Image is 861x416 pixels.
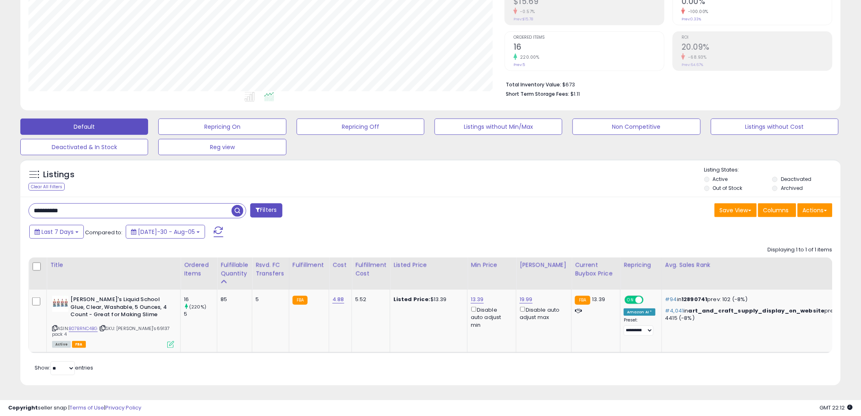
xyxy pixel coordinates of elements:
[158,139,286,155] button: Reg view
[250,203,282,218] button: Filters
[517,9,535,15] small: -0.57%
[471,305,510,329] div: Disable auto adjust min
[768,246,833,254] div: Displaying 1 to 1 of 1 items
[435,119,562,135] button: Listings without Min/Max
[158,119,286,135] button: Repricing On
[20,119,148,135] button: Default
[105,404,141,412] a: Privacy Policy
[514,42,664,53] h2: 16
[332,295,344,304] a: 4.88
[685,54,707,60] small: -68.93%
[506,79,826,89] li: $673
[332,261,348,269] div: Cost
[688,307,825,315] span: art_and_craft_supply_display_on_website
[43,169,74,180] h5: Listings
[393,296,461,303] div: $13.39
[514,35,664,40] span: Ordered Items
[820,404,853,412] span: 2025-08-13 22:12 GMT
[715,203,757,217] button: Save View
[8,404,38,412] strong: Copyright
[520,261,568,269] div: [PERSON_NAME]
[642,297,656,304] span: OFF
[42,228,74,236] span: Last 7 Days
[471,261,513,269] div: Min Price
[20,139,148,155] button: Deactivated & In Stock
[665,295,677,303] span: #94
[355,296,384,303] div: 5.52
[35,364,93,372] span: Show: entries
[184,261,214,278] div: Ordered Items
[682,62,703,67] small: Prev: 64.67%
[514,62,525,67] small: Prev: 5
[758,203,796,217] button: Columns
[52,325,170,337] span: | SKU: [PERSON_NAME]'s69137 pack 4
[28,183,65,191] div: Clear All Filters
[506,90,569,97] b: Short Term Storage Fees:
[85,229,122,236] span: Compared to:
[665,296,839,303] p: in prev: 102 (-8%)
[221,261,249,278] div: Fulfillable Quantity
[781,185,803,191] label: Archived
[781,176,811,183] label: Deactivated
[293,296,308,305] small: FBA
[221,296,246,303] div: 85
[52,296,68,312] img: 516ekolr9TL._SL40_.jpg
[471,295,484,304] a: 13.39
[713,176,728,183] label: Active
[72,341,86,348] span: FBA
[126,225,205,239] button: [DATE]-30 - Aug-05
[624,261,658,269] div: Repricing
[713,185,743,191] label: Out of Stock
[70,404,104,412] a: Terms of Use
[189,304,206,310] small: (220%)
[517,54,540,60] small: 220.00%
[682,17,701,22] small: Prev: 0.33%
[624,308,656,316] div: Amazon AI *
[138,228,195,236] span: [DATE]-30 - Aug-05
[393,295,430,303] b: Listed Price:
[665,307,839,322] p: in prev: 4415 (-8%)
[293,261,326,269] div: Fulfillment
[682,35,832,40] span: ROI
[682,42,832,53] h2: 20.09%
[798,203,833,217] button: Actions
[573,119,700,135] button: Non Competitive
[665,261,841,269] div: Avg. Sales Rank
[297,119,424,135] button: Repricing Off
[514,17,533,22] small: Prev: $15.78
[69,325,98,332] a: B07BRNC4BG
[52,341,71,348] span: All listings currently available for purchase on Amazon
[763,206,789,214] span: Columns
[256,261,286,278] div: Rsvd. FC Transfers
[184,310,217,318] div: 5
[256,296,283,303] div: 5
[570,90,580,98] span: $1.11
[393,261,464,269] div: Listed Price
[592,295,605,303] span: 13.39
[8,404,141,412] div: seller snap | |
[506,81,561,88] b: Total Inventory Value:
[52,296,174,347] div: ASIN:
[711,119,839,135] button: Listings without Cost
[520,295,533,304] a: 19.99
[575,296,590,305] small: FBA
[184,296,217,303] div: 16
[50,261,177,269] div: Title
[520,305,565,321] div: Disable auto adjust max
[685,9,708,15] small: -100.00%
[704,166,841,174] p: Listing States:
[575,261,617,278] div: Current Buybox Price
[624,317,656,336] div: Preset:
[70,296,169,321] b: [PERSON_NAME]'s Liquid School Glue, Clear, Washable, 5 Ounces, 4 Count - Great for Making Slime
[682,295,707,303] span: 12890741
[625,297,636,304] span: ON
[29,225,84,239] button: Last 7 Days
[665,307,684,315] span: #4,041
[355,261,387,278] div: Fulfillment Cost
